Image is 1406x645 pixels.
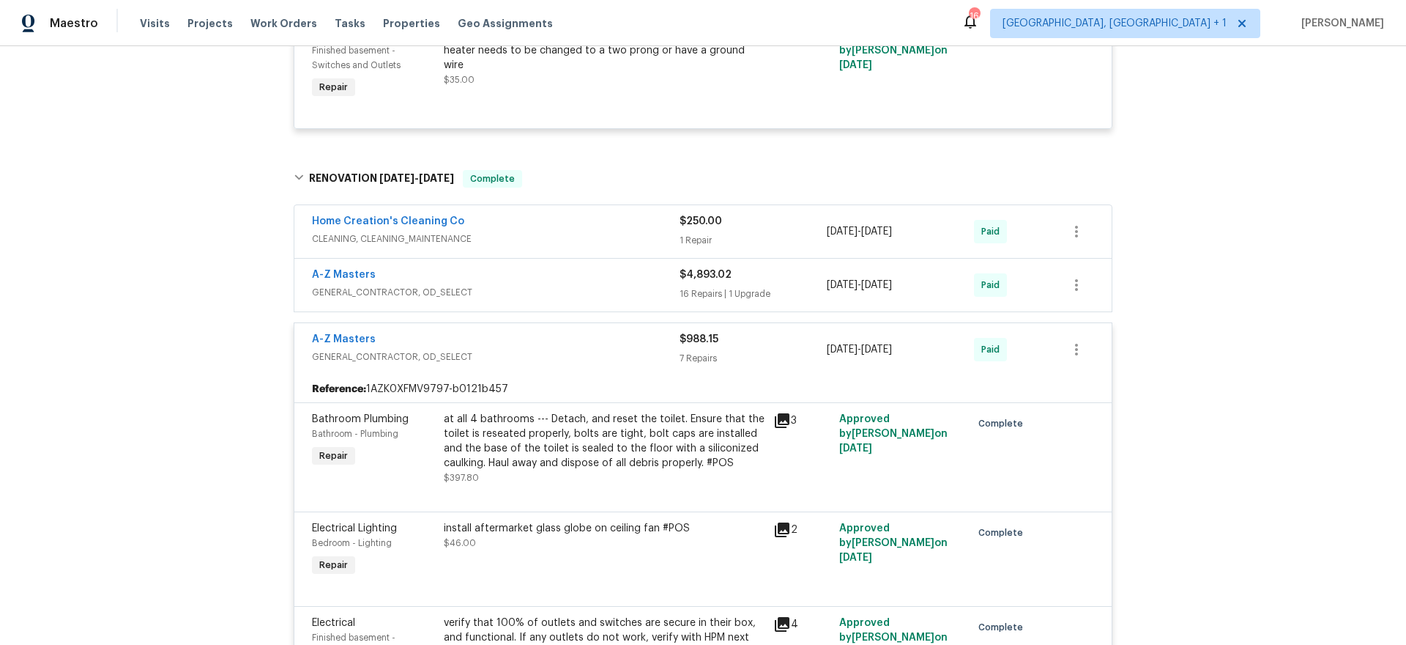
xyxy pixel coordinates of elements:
[680,351,827,366] div: 7 Repairs
[444,539,476,548] span: $46.00
[419,173,454,183] span: [DATE]
[680,334,718,344] span: $988.15
[680,216,722,226] span: $250.00
[827,278,892,292] span: -
[313,558,354,572] span: Repair
[312,618,355,628] span: Electrical
[981,278,1005,292] span: Paid
[861,226,892,237] span: [DATE]
[312,414,409,424] span: Bathroom Plumbing
[312,285,680,300] span: GENERAL_CONTRACTOR, OD_SELECT
[312,430,398,438] span: Bathroom - Plumbing
[379,173,454,183] span: -
[312,232,680,246] span: CLEANING, CLEANING_MAINTENANCE
[861,344,892,355] span: [DATE]
[444,29,765,73] div: Open ground outlet in the basement across from the water heater needs to be changed to a two pron...
[312,334,376,344] a: A-Z Masters
[981,224,1005,239] span: Paid
[827,344,858,355] span: [DATE]
[839,60,872,70] span: [DATE]
[981,342,1005,357] span: Paid
[978,620,1029,635] span: Complete
[680,270,732,280] span: $4,893.02
[312,539,392,548] span: Bedroom - Lighting
[827,224,892,239] span: -
[312,46,401,70] span: Finished basement - Switches and Outlets
[458,16,553,31] span: Geo Assignments
[839,443,872,454] span: [DATE]
[839,414,948,454] span: Approved by [PERSON_NAME] on
[313,449,354,463] span: Repair
[312,270,376,280] a: A-Z Masters
[839,553,872,563] span: [DATE]
[250,16,317,31] span: Work Orders
[289,155,1117,202] div: RENOVATION [DATE]-[DATE]Complete
[773,521,830,539] div: 2
[827,280,858,290] span: [DATE]
[383,16,440,31] span: Properties
[827,226,858,237] span: [DATE]
[312,216,464,226] a: Home Creation's Cleaning Co
[335,18,365,29] span: Tasks
[309,170,454,188] h6: RENOVATION
[773,412,830,430] div: 3
[680,287,827,301] div: 16 Repairs | 1 Upgrade
[140,16,170,31] span: Visits
[969,9,979,23] div: 16
[444,412,765,471] div: at all 4 bathrooms --- Detach, and reset the toilet. Ensure that the toilet is reseated properly,...
[464,172,521,186] span: Complete
[978,416,1029,431] span: Complete
[187,16,233,31] span: Projects
[861,280,892,290] span: [DATE]
[444,75,475,84] span: $35.00
[313,80,354,95] span: Repair
[1003,16,1227,31] span: [GEOGRAPHIC_DATA], [GEOGRAPHIC_DATA] + 1
[680,233,827,248] div: 1 Repair
[839,523,948,563] span: Approved by [PERSON_NAME] on
[978,526,1029,540] span: Complete
[444,521,765,536] div: install aftermarket glass globe on ceiling fan #POS
[312,382,366,397] b: Reference:
[1295,16,1384,31] span: [PERSON_NAME]
[839,31,948,70] span: Approved by [PERSON_NAME] on
[312,350,680,364] span: GENERAL_CONTRACTOR, OD_SELECT
[379,173,414,183] span: [DATE]
[50,16,98,31] span: Maestro
[312,523,397,534] span: Electrical Lighting
[827,342,892,357] span: -
[294,376,1112,402] div: 1AZK0XFMV9797-b0121b457
[444,473,479,482] span: $397.80
[773,616,830,633] div: 4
